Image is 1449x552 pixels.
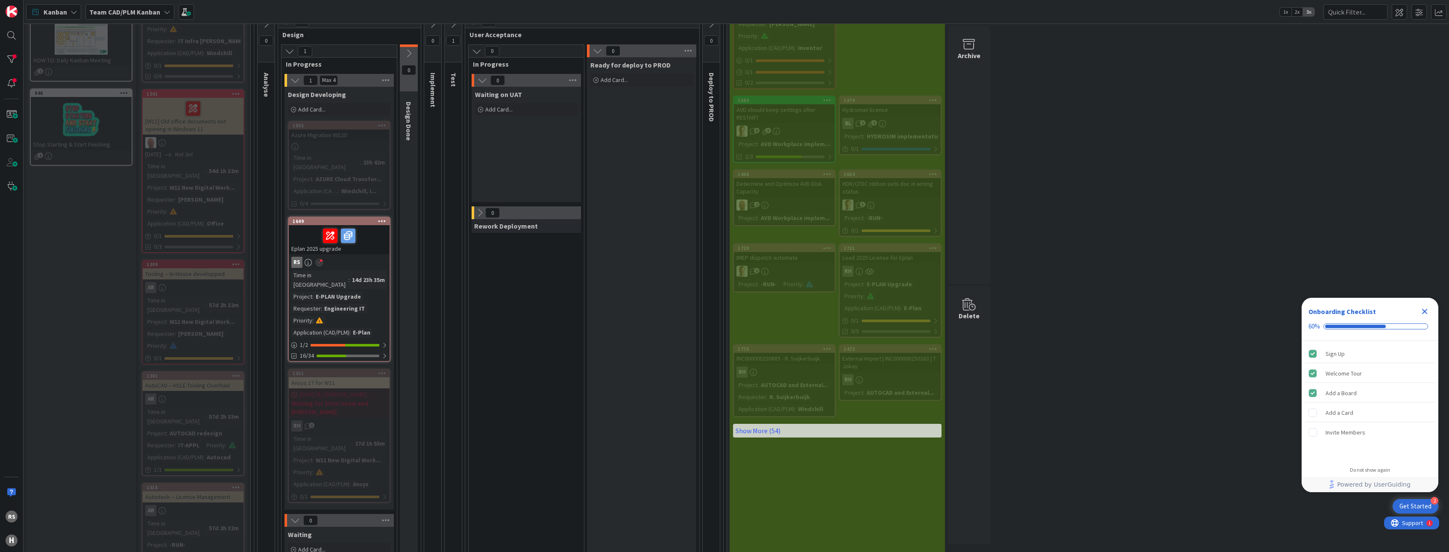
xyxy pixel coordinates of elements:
[289,377,390,388] div: Ansys 17 for W11
[167,183,237,192] div: W11 New Digital Work...
[840,97,941,104] div: 1379
[145,452,203,462] div: Application (CAD/PLM)
[851,226,859,235] span: 0 / 1
[289,122,390,141] div: 1835Azure Migration WS20
[1305,364,1435,383] div: Welcome Tour is complete.
[291,420,302,432] div: RH
[322,304,367,313] div: Engineering IT
[734,353,835,364] div: INC000000250885 - R. Suijkerbuijk
[312,174,314,184] span: :
[1308,323,1320,330] div: 60%
[289,122,390,129] div: 1835
[291,434,352,453] div: Time in [GEOGRAPHIC_DATA]
[736,31,757,41] div: Priority
[291,257,302,268] div: RS
[166,317,167,326] span: :
[734,104,835,123] div: AVD should keep settings after RESTART
[734,67,835,77] div: 0/1
[145,48,203,58] div: Application (CAD/PLM)
[734,170,835,197] div: 1468Determine and Optimize AVD Disk Capacity
[865,132,945,141] div: HYDROSIM implementation
[734,170,835,178] div: 1468
[802,279,804,289] span: :
[205,166,207,176] span: :
[31,5,132,66] div: HOW TO: Daily Kanban Meeting
[842,132,863,141] div: Project
[842,279,863,289] div: Project
[1326,427,1365,437] div: Invite Members
[145,429,166,438] div: Project
[1306,477,1434,492] a: Powered by UserGuiding
[842,303,900,313] div: Application (CAD/PLM)
[766,392,767,402] span: :
[851,327,859,336] span: 0/5
[840,266,941,277] div: RH
[145,36,175,46] div: Requester
[31,139,132,150] div: Stop Starting & Start Finishing
[289,370,390,377] div: 1351
[143,464,243,475] div: 1/1
[840,97,941,115] div: 1379Hydroman license
[352,439,353,448] span: :
[166,207,167,216] span: :
[759,380,830,390] div: AUTOCAD and External...
[143,393,243,405] div: AR
[1305,384,1435,402] div: Add a Board is complete.
[6,6,18,18] img: Visit kanbanzone.com
[839,344,942,401] a: 1473External Import | INC000000250263 | T. JokayRHProject:AUTOCAD and External...
[736,139,757,149] div: Project
[351,479,371,489] div: Ansys
[207,412,241,421] div: 57d 2h 33m
[863,291,865,301] span: :
[203,219,205,228] span: :
[44,7,67,17] span: Kanban
[166,183,167,192] span: :
[205,219,226,228] div: Office
[767,19,817,29] div: [PERSON_NAME]
[154,354,162,363] span: 0 / 1
[143,268,243,279] div: Tooling -- In-House developped
[300,199,308,208] span: 0/4
[143,231,243,241] div: 0/1
[734,244,835,263] div: 1720IMEP dispatch automate
[205,452,233,462] div: Autocad
[145,393,156,405] div: AR
[865,388,936,397] div: AUTOCAD and External...
[349,275,350,285] span: :
[203,452,205,462] span: :
[35,90,132,96] div: 946
[154,465,162,474] span: 1 / 1
[840,345,941,372] div: 1473External Import | INC000000250263 | T. Jokay
[142,89,244,253] a: 1341[W11] Old office documents not opening in Windows 11RK[DATE]Not SetTime in [GEOGRAPHIC_DATA]:...
[145,282,156,293] div: AR
[1302,477,1438,492] div: Footer
[175,36,176,46] span: :
[842,291,863,301] div: Priority
[736,126,748,137] img: BO
[89,8,160,16] b: Team CAD/PLM Kanban
[143,261,243,279] div: 1309Tooling -- In-House developped
[736,380,757,390] div: Project
[871,120,877,126] span: 1
[842,388,863,397] div: Project
[738,245,835,251] div: 1720
[143,261,243,268] div: 1309
[30,4,132,82] a: HOW TO: Daily Kanban Meeting
[145,329,175,338] div: Requester
[902,303,924,313] div: E-Plan
[734,55,835,66] div: 0/1
[145,150,161,159] span: [DATE]
[754,202,760,207] span: 2
[154,232,162,241] span: 0 / 1
[734,345,835,364] div: 1775INC000000250885 - R. Suijkerbuijk
[293,123,390,129] div: 1835
[154,242,162,251] span: 0/3
[759,139,832,149] div: AVD Workplace implem...
[207,300,241,310] div: 57d 2h 32m
[31,89,132,150] div: 946Stop Starting & Start Finishing
[840,144,941,154] div: 0/1
[289,340,390,350] div: 1/2
[145,407,205,426] div: Time in [GEOGRAPHIC_DATA]
[840,315,941,326] div: 0/1
[31,89,132,97] div: 946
